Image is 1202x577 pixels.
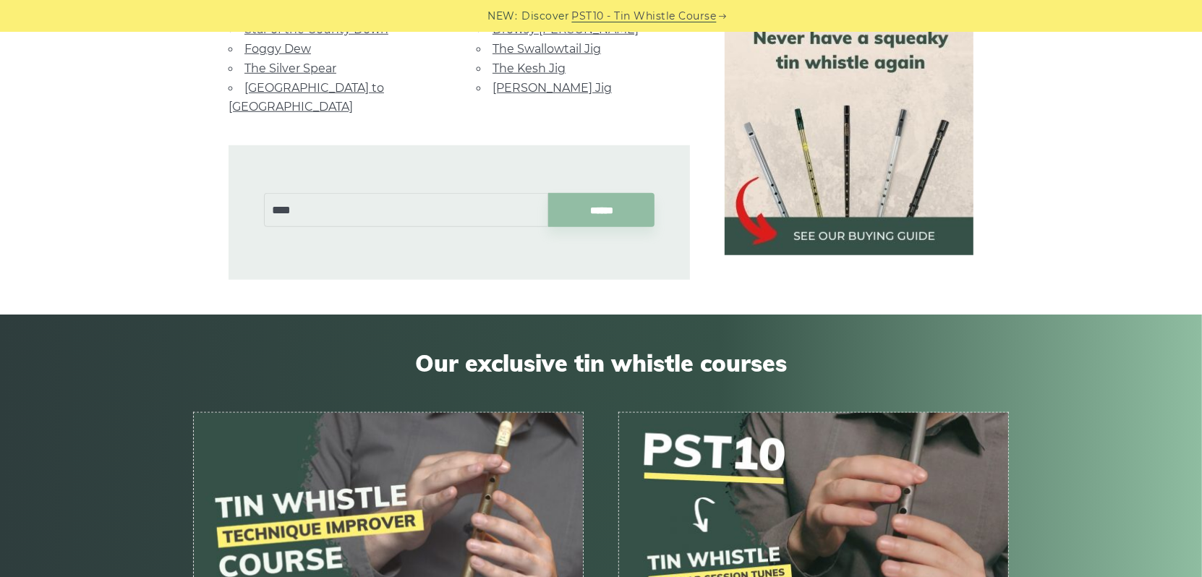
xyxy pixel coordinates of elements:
a: The Kesh Jig [493,61,566,75]
a: PST10 - Tin Whistle Course [572,8,717,25]
span: Our exclusive tin whistle courses [193,349,1009,377]
a: The Silver Spear [244,61,336,75]
span: NEW: [488,8,518,25]
a: [PERSON_NAME] Jig [493,81,612,95]
a: The Swallowtail Jig [493,42,601,56]
a: Foggy Dew [244,42,311,56]
span: Discover [522,8,570,25]
a: [GEOGRAPHIC_DATA] to [GEOGRAPHIC_DATA] [229,81,384,114]
img: tin whistle buying guide [725,7,973,255]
